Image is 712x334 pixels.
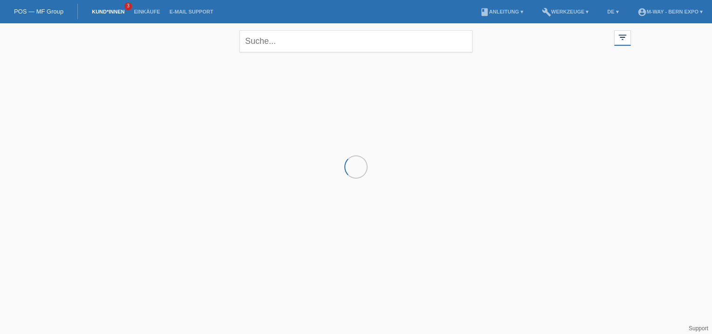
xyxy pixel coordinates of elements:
a: bookAnleitung ▾ [475,9,528,14]
a: Support [689,325,708,332]
a: POS — MF Group [14,8,63,15]
i: account_circle [637,7,647,17]
a: buildWerkzeuge ▾ [537,9,594,14]
a: Kund*innen [87,9,129,14]
a: E-Mail Support [165,9,218,14]
a: Einkäufe [129,9,164,14]
a: account_circlem-way - Bern Expo ▾ [633,9,707,14]
i: filter_list [617,32,628,42]
input: Suche... [240,30,472,52]
i: build [542,7,551,17]
span: 3 [124,2,132,10]
a: DE ▾ [602,9,623,14]
i: book [480,7,489,17]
